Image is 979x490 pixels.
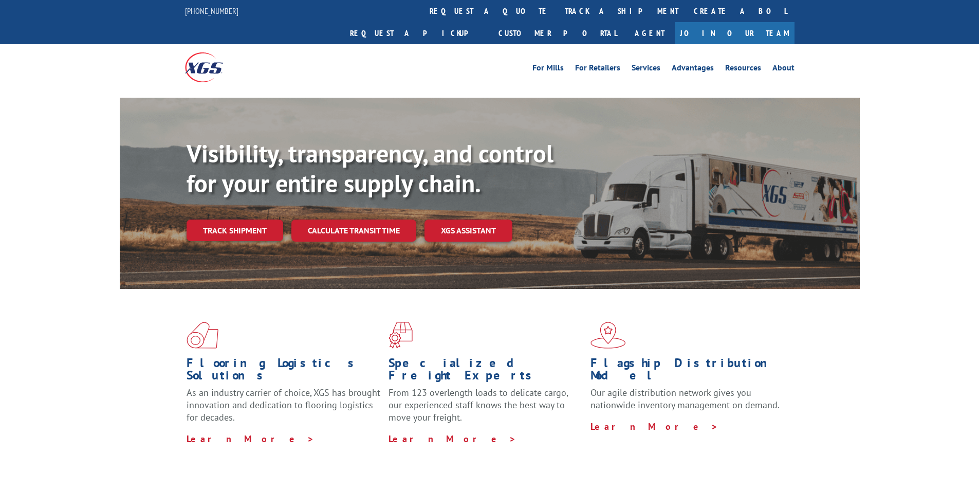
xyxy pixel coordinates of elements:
a: [PHONE_NUMBER] [185,6,238,16]
h1: Flooring Logistics Solutions [187,357,381,387]
a: Learn More > [389,433,516,445]
img: xgs-icon-flagship-distribution-model-red [590,322,626,349]
b: Visibility, transparency, and control for your entire supply chain. [187,137,553,199]
a: Request a pickup [342,22,491,44]
h1: Flagship Distribution Model [590,357,785,387]
a: Learn More > [590,421,718,432]
a: Customer Portal [491,22,624,44]
h1: Specialized Freight Experts [389,357,583,387]
a: For Mills [532,64,564,75]
a: Services [632,64,660,75]
img: xgs-icon-total-supply-chain-intelligence-red [187,322,218,349]
a: Advantages [672,64,714,75]
a: Calculate transit time [291,220,416,242]
img: xgs-icon-focused-on-flooring-red [389,322,413,349]
p: From 123 overlength loads to delicate cargo, our experienced staff knows the best way to move you... [389,387,583,432]
a: Agent [624,22,675,44]
span: Our agile distribution network gives you nationwide inventory management on demand. [590,387,780,411]
a: For Retailers [575,64,620,75]
span: As an industry carrier of choice, XGS has brought innovation and dedication to flooring logistics... [187,387,380,423]
a: Learn More > [187,433,315,445]
a: Track shipment [187,220,283,241]
a: Join Our Team [675,22,795,44]
a: XGS ASSISTANT [424,220,512,242]
a: About [772,64,795,75]
a: Resources [725,64,761,75]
